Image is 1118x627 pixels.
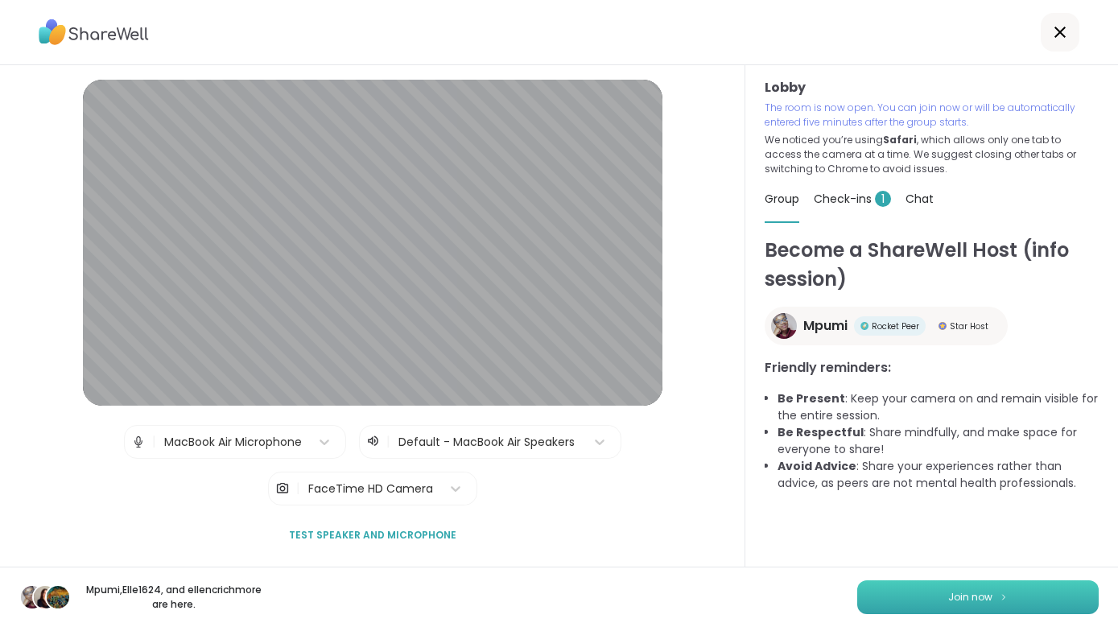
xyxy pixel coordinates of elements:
button: Join now [857,580,1099,614]
span: 1 [875,191,891,207]
div: FaceTime HD Camera [308,481,433,497]
img: Mpumi [771,313,797,339]
span: | [152,426,156,458]
a: MpumiMpumiRocket PeerRocket PeerStar HostStar Host [765,307,1008,345]
span: Join now [948,590,992,604]
span: Mpumi [803,316,848,336]
img: ShareWell Logo [39,14,149,51]
li: : Keep your camera on and remain visible for the entire session. [778,390,1099,424]
span: Test speaker and microphone [289,528,456,542]
img: ellencrich [47,586,69,608]
h3: Friendly reminders: [765,358,1099,377]
span: Check-ins [814,191,891,207]
b: Safari [883,133,917,146]
img: Elle1624 [34,586,56,608]
img: Camera [275,472,290,505]
h1: Become a ShareWell Host (info session) [765,236,1099,294]
span: Group [765,191,799,207]
span: | [296,472,300,505]
span: Star Host [950,320,988,332]
p: Mpumi , Elle1624 , and ellencrich more are here. [84,583,264,612]
span: Chat [906,191,934,207]
img: Star Host [939,322,947,330]
h3: Lobby [765,78,1099,97]
p: We noticed you’re using , which allows only one tab to access the camera at a time. We suggest cl... [765,133,1099,176]
span: Rocket Peer [872,320,919,332]
img: Mpumi [21,586,43,608]
li: : Share your experiences rather than advice, as peers are not mental health professionals. [778,458,1099,492]
b: Be Present [778,390,845,406]
p: The room is now open. You can join now or will be automatically entered five minutes after the gr... [765,101,1099,130]
img: ShareWell Logomark [999,592,1009,601]
img: Microphone [131,426,146,458]
img: Rocket Peer [860,322,868,330]
b: Be Respectful [778,424,864,440]
li: : Share mindfully, and make space for everyone to share! [778,424,1099,458]
div: MacBook Air Microphone [164,434,302,451]
span: | [386,432,390,452]
b: Avoid Advice [778,458,856,474]
button: Test speaker and microphone [283,518,463,552]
